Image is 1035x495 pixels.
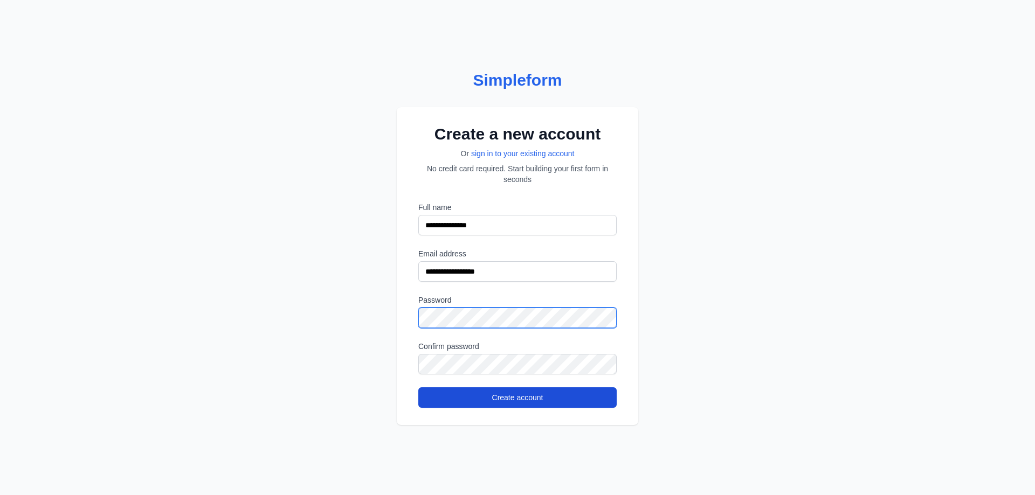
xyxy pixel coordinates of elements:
[418,248,617,259] label: Email address
[418,295,617,305] label: Password
[418,124,617,144] h2: Create a new account
[418,341,617,352] label: Confirm password
[418,163,617,185] p: No credit card required. Start building your first form in seconds
[397,71,638,90] a: Simpleform
[471,149,574,158] a: sign in to your existing account
[418,202,617,213] label: Full name
[418,148,617,159] p: Or
[418,387,617,408] button: Create account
